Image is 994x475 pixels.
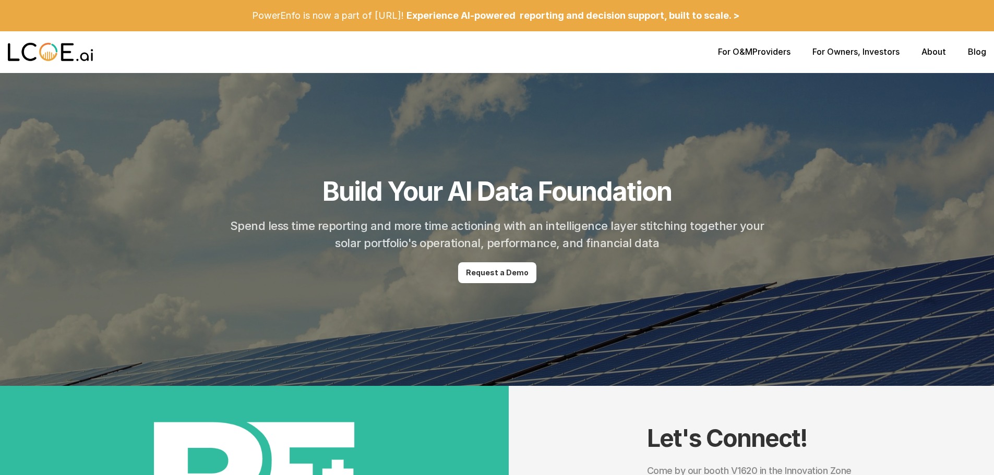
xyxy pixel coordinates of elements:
a: About [921,46,946,57]
a: For Owners [812,46,858,57]
a: For O&M [718,46,752,57]
p: PowerEnfo is now a part of [URL]! [252,10,404,21]
p: Providers [718,47,791,57]
h1: Build Your AI Data Foundation [322,176,672,207]
h1: Let's Connect! [647,424,856,453]
a: Request a Demo [458,262,536,283]
p: Experience AI-powered reporting and decision support, built to scale. > [406,10,739,21]
a: Blog [968,46,986,57]
p: Request a Demo [466,269,529,277]
p: , Investors [812,47,900,57]
a: Experience AI-powered reporting and decision support, built to scale. > [404,3,742,28]
h2: Spend less time reporting and more time actioning with an intelligence layer stitching together y... [218,217,776,252]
